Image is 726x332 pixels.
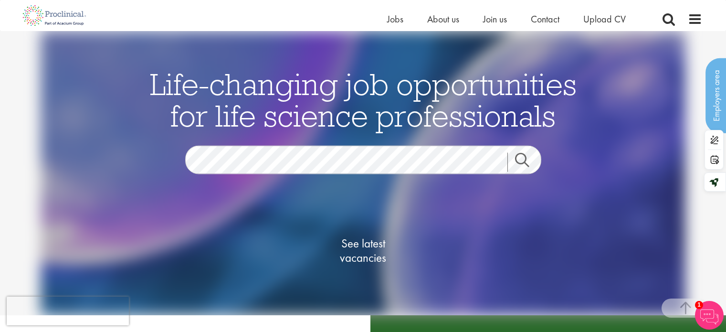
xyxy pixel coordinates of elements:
[695,301,724,330] img: Chatbot
[150,65,577,135] span: Life-changing job opportunities for life science professionals
[695,301,703,309] span: 1
[387,13,403,25] a: Jobs
[583,13,626,25] a: Upload CV
[427,13,459,25] a: About us
[531,13,559,25] a: Contact
[316,236,411,265] span: See latest vacancies
[483,13,507,25] a: Join us
[316,198,411,303] a: See latestvacancies
[7,297,129,325] iframe: reCAPTCHA
[507,153,548,172] a: Job search submit button
[41,31,686,315] img: candidate home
